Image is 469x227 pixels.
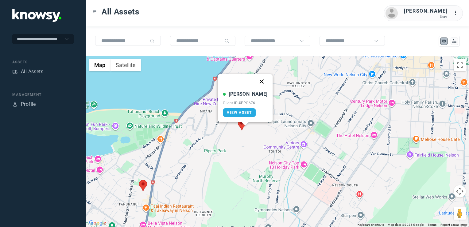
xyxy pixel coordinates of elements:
span: View Asset [227,110,252,115]
button: Keyboard shortcuts [358,223,384,227]
div: Management [12,92,74,98]
a: Report a map error [440,223,467,226]
a: ProfileProfile [12,101,36,108]
a: AssetsAll Assets [12,68,43,75]
div: Map [441,38,447,44]
div: [PERSON_NAME] [404,7,448,15]
a: View Asset [223,108,256,117]
div: Profile [12,102,18,107]
span: All Assets [102,6,139,17]
span: Map data ©2025 Google [388,223,424,226]
div: User [404,15,448,19]
div: Search [150,38,155,43]
div: Search [224,38,229,43]
img: Application Logo [12,9,61,22]
button: Map camera controls [454,185,466,197]
div: Client ID #PPC676 [223,101,267,105]
button: Show satellite imagery [110,59,141,71]
button: Show street map [89,59,110,71]
button: Close [254,74,269,89]
div: List [452,38,457,44]
a: Open this area in Google Maps (opens a new window) [87,219,108,227]
a: Terms (opens in new tab) [428,223,437,226]
div: [PERSON_NAME] [229,90,267,98]
div: Profile [21,101,36,108]
div: All Assets [21,68,43,75]
img: avatar.png [386,7,398,19]
tspan: ... [454,10,460,15]
div: Assets [12,69,18,74]
button: Toggle fullscreen view [454,59,466,71]
div: : [454,9,461,17]
div: Assets [12,59,74,65]
img: Google [87,219,108,227]
div: Toggle Menu [92,10,97,14]
button: Drag Pegman onto the map to open Street View [454,207,466,220]
div: : [454,9,461,18]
